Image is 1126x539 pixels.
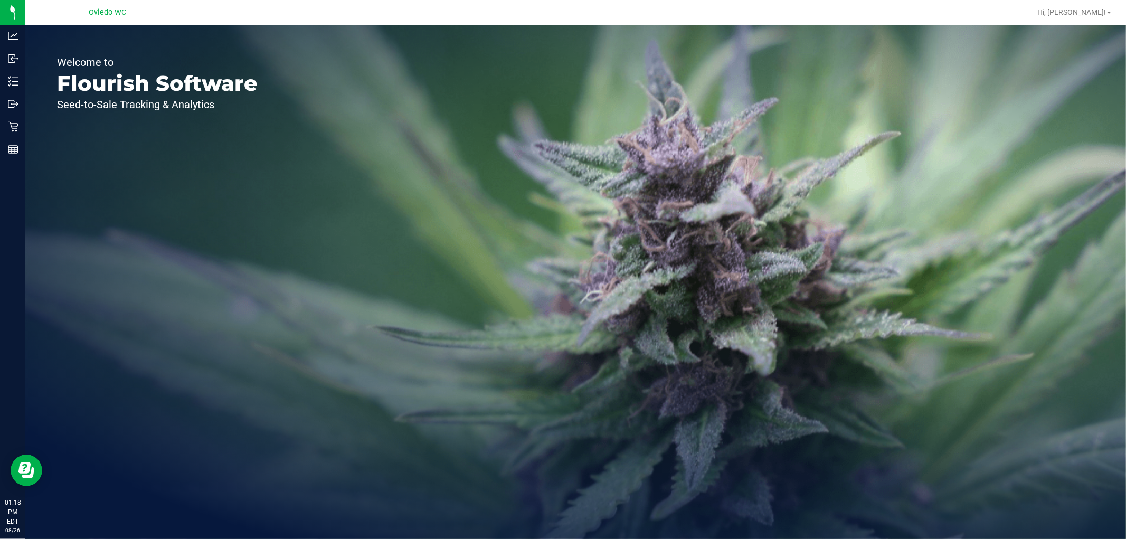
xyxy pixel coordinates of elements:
span: Hi, [PERSON_NAME]! [1037,8,1106,16]
inline-svg: Analytics [8,31,18,41]
inline-svg: Retail [8,121,18,132]
inline-svg: Reports [8,144,18,155]
p: Flourish Software [57,73,258,94]
iframe: Resource center [11,455,42,486]
inline-svg: Inbound [8,53,18,64]
p: 08/26 [5,526,21,534]
span: Oviedo WC [89,8,127,17]
p: Welcome to [57,57,258,68]
p: Seed-to-Sale Tracking & Analytics [57,99,258,110]
inline-svg: Inventory [8,76,18,87]
p: 01:18 PM EDT [5,498,21,526]
inline-svg: Outbound [8,99,18,109]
